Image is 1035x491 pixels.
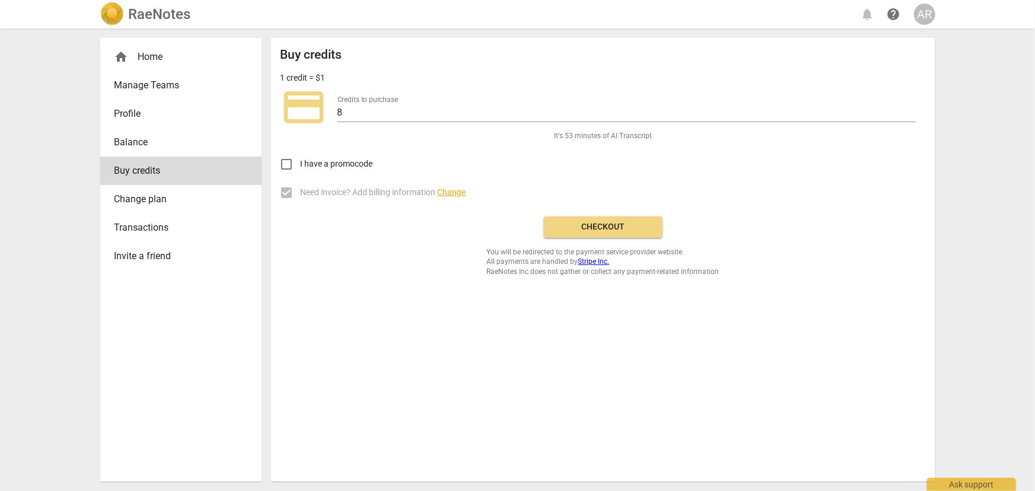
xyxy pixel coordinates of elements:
[100,128,262,157] a: Balance
[301,158,373,170] span: I have a promocode
[438,187,466,197] span: Change
[114,249,238,263] span: Invite a friend
[100,2,191,26] a: LogoRaeNotes
[301,186,466,199] span: Need invoice? Add billing information
[100,71,262,100] a: Manage Teams
[100,43,262,71] div: Home
[883,4,905,25] a: Help
[554,131,652,141] span: It's 53 minutes of AI Transcript
[100,100,262,128] a: Profile
[114,221,238,235] span: Transactions
[114,107,238,121] span: Profile
[100,242,262,270] a: Invite a friend
[129,6,191,23] h2: RaeNotes
[281,84,328,131] span: credit_card
[578,257,610,266] a: Stripe Inc.
[914,4,935,25] button: AR
[114,50,129,64] span: home
[100,2,124,26] img: Logo
[114,50,238,64] div: Home
[100,157,262,185] a: Buy credits
[114,78,238,93] span: Manage Teams
[487,247,719,277] span: You will be redirected to the payment service provider website. All payments are handled by RaeNo...
[927,478,1016,491] div: Ask support
[337,96,398,103] label: Credits to purchase
[114,164,238,178] span: Buy credits
[553,221,653,233] span: Checkout
[281,72,326,84] p: 1 credit = $1
[100,213,262,242] a: Transactions
[544,216,663,238] button: Checkout
[281,47,342,62] h2: Buy credits
[887,7,901,21] span: help
[100,185,262,213] a: Change plan
[114,192,238,206] span: Change plan
[114,135,238,149] span: Balance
